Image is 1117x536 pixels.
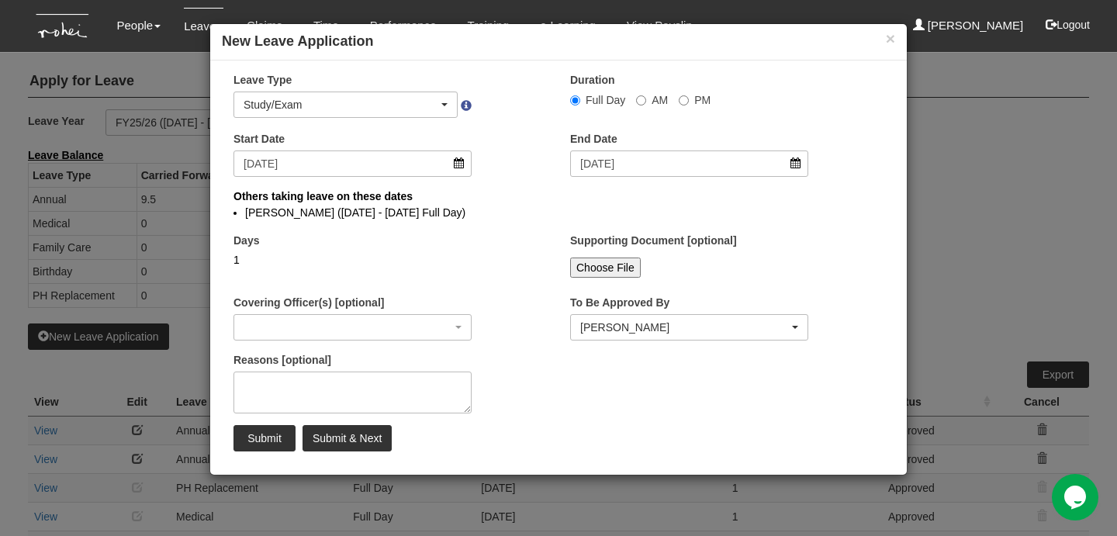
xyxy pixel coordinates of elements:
span: AM [652,94,668,106]
label: Reasons [optional] [233,352,331,368]
input: Submit & Next [303,425,392,451]
label: Supporting Document [optional] [570,233,737,248]
label: Duration [570,72,615,88]
label: End Date [570,131,617,147]
input: d/m/yyyy [233,150,472,177]
label: To Be Approved By [570,295,669,310]
label: Covering Officer(s) [optional] [233,295,384,310]
li: [PERSON_NAME] ([DATE] - [DATE] Full Day) [245,205,872,220]
div: 1 [233,252,472,268]
iframe: chat widget [1052,474,1101,520]
b: Others taking leave on these dates [233,190,413,202]
button: Study/Exam [233,92,458,118]
label: Days [233,233,259,248]
input: Submit [233,425,296,451]
span: PM [694,94,711,106]
label: Leave Type [233,72,292,88]
b: New Leave Application [222,33,373,49]
input: d/m/yyyy [570,150,808,177]
span: Full Day [586,94,625,106]
div: Study/Exam [244,97,438,112]
button: × [886,30,895,47]
button: Denise Aragon [570,314,808,341]
input: Choose File [570,258,641,278]
div: [PERSON_NAME] [580,320,789,335]
label: Start Date [233,131,285,147]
